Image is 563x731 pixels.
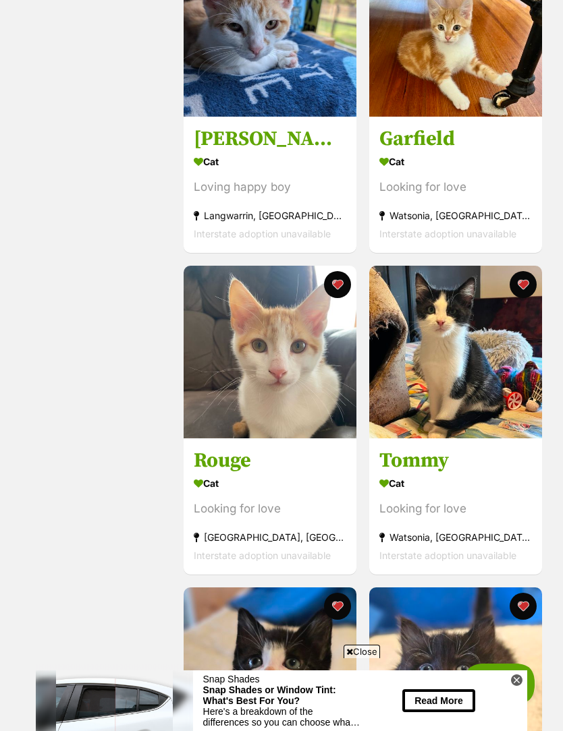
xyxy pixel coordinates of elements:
a: Tommy Cat Looking for love Watsonia, [GEOGRAPHIC_DATA] Interstate adoption unavailable favourite [369,438,542,575]
div: Cat [379,473,532,493]
div: Snap Shades or Window Tint: What's Best For You? [167,14,325,36]
span: Interstate adoption unavailable [194,550,331,561]
iframe: Advertisement [36,664,527,724]
div: Loving happy boy [194,178,346,196]
h3: Rouge [194,448,346,473]
div: Watsonia, [GEOGRAPHIC_DATA] [379,528,532,546]
img: Tommy [369,266,542,438]
div: Looking for love [379,178,532,196]
button: favourite [509,271,536,298]
div: Snap Shades [167,3,325,14]
div: Watsonia, [GEOGRAPHIC_DATA] [379,206,532,225]
div: Looking for love [194,500,346,518]
span: Interstate adoption unavailable [194,228,331,239]
h3: Garfield [379,126,532,152]
a: [PERSON_NAME] Cat Loving happy boy Langwarrin, [GEOGRAPHIC_DATA] Interstate adoption unavailable ... [184,116,356,253]
iframe: Help Scout Beacon - Open [464,664,536,704]
div: Cat [194,473,346,493]
span: Interstate adoption unavailable [379,550,516,561]
button: favourite [509,593,536,620]
a: Rouge Cat Looking for love [GEOGRAPHIC_DATA], [GEOGRAPHIC_DATA] Interstate adoption unavailable f... [184,438,356,575]
span: Close [344,645,380,658]
div: Looking for love [379,500,532,518]
div: Langwarrin, [GEOGRAPHIC_DATA] [194,206,346,225]
h3: Tommy [379,448,532,473]
a: Garfield Cat Looking for love Watsonia, [GEOGRAPHIC_DATA] Interstate adoption unavailable favourite [369,116,542,253]
h3: [PERSON_NAME] [194,126,346,152]
button: Read More [367,19,439,41]
button: favourite [324,271,351,298]
div: Cat [379,152,532,171]
button: favourite [324,593,351,620]
span: Interstate adoption unavailable [379,228,516,239]
div: Here's a breakdown of the differences so you can choose what fits your family's needs. [167,36,325,57]
img: Rouge [184,266,356,438]
div: [GEOGRAPHIC_DATA], [GEOGRAPHIC_DATA] [194,528,346,546]
div: Cat [194,152,346,171]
